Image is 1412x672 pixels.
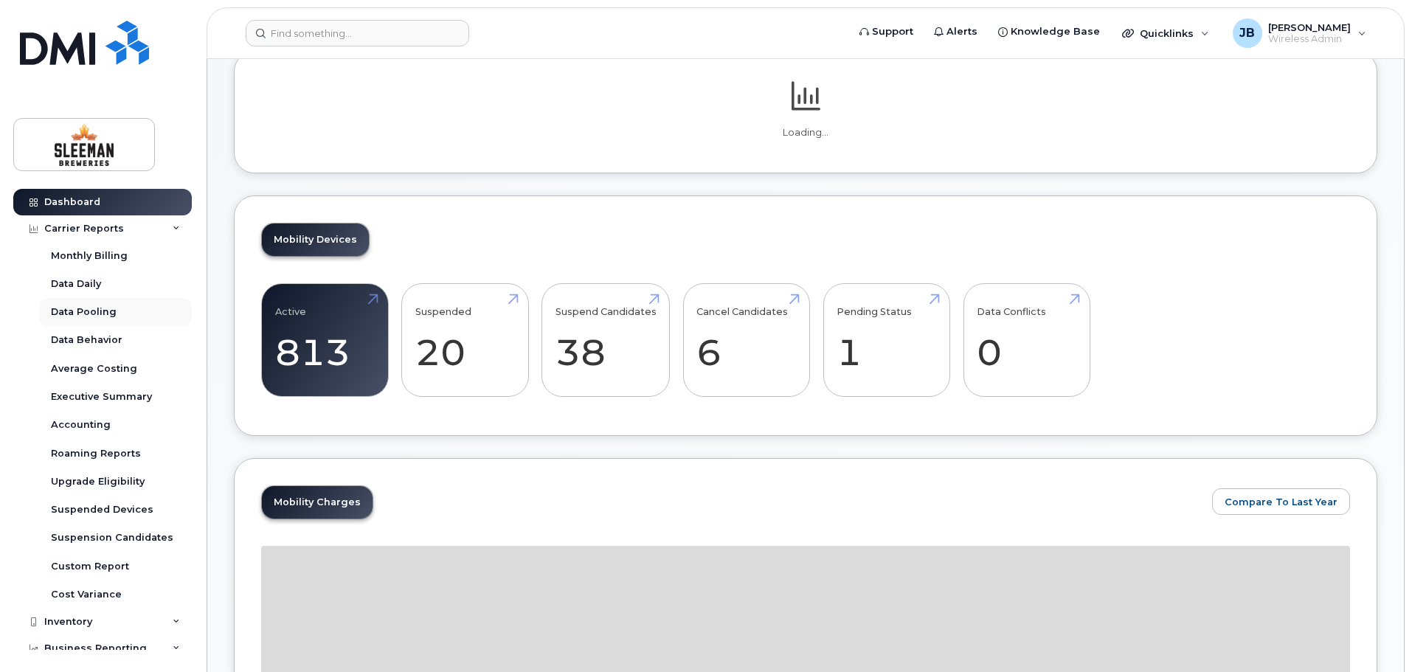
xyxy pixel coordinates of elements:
span: Compare To Last Year [1225,495,1337,509]
span: Alerts [946,24,977,39]
a: Active 813 [275,291,375,389]
div: Quicklinks [1112,18,1219,48]
button: Compare To Last Year [1212,488,1350,515]
a: Mobility Devices [262,224,369,256]
a: Support [849,17,924,46]
a: Data Conflicts 0 [977,291,1076,389]
a: Suspend Candidates 38 [556,291,657,389]
a: Suspended 20 [415,291,515,389]
a: Knowledge Base [988,17,1110,46]
p: Loading... [261,126,1350,139]
span: Quicklinks [1140,27,1194,39]
span: Knowledge Base [1011,24,1100,39]
span: Support [872,24,913,39]
a: Alerts [924,17,988,46]
input: Find something... [246,20,469,46]
a: Pending Status 1 [837,291,936,389]
a: Mobility Charges [262,486,373,519]
a: Cancel Candidates 6 [696,291,796,389]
